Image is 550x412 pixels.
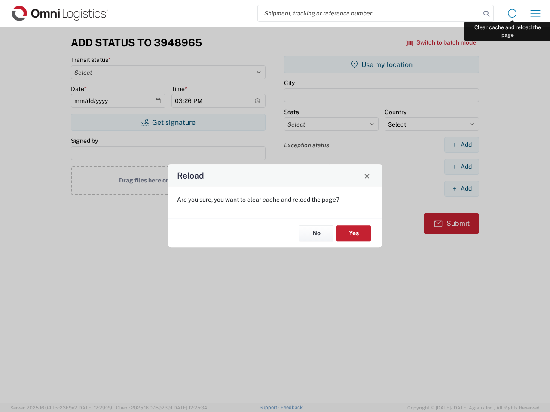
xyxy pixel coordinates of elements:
button: Close [361,170,373,182]
button: No [299,225,333,241]
input: Shipment, tracking or reference number [258,5,480,21]
h4: Reload [177,170,204,182]
button: Yes [336,225,371,241]
p: Are you sure, you want to clear cache and reload the page? [177,196,373,203]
